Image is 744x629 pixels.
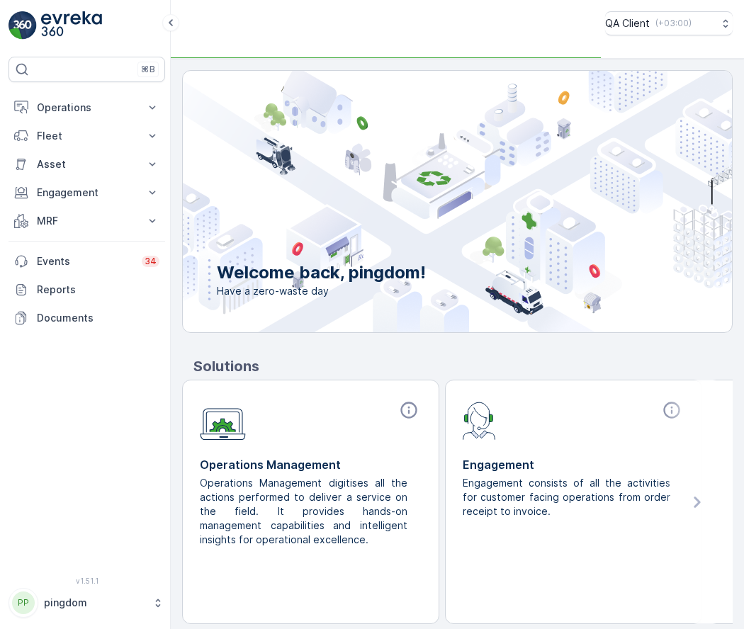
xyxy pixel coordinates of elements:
p: Events [37,254,133,268]
p: Welcome back, pingdom! [217,261,426,284]
span: v 1.51.1 [9,577,165,585]
p: MRF [37,214,137,228]
a: Reports [9,276,165,304]
button: Fleet [9,122,165,150]
img: module-icon [463,400,496,440]
img: logo_light-DOdMpM7g.png [41,11,102,40]
p: Asset [37,157,137,171]
button: Engagement [9,178,165,207]
img: logo [9,11,37,40]
a: Events34 [9,247,165,276]
button: MRF [9,207,165,235]
p: Solutions [193,356,733,377]
button: PPpingdom [9,588,165,618]
p: 34 [145,256,157,267]
span: Have a zero-waste day [217,284,426,298]
p: Engagement consists of all the activities for customer facing operations from order receipt to in... [463,476,673,518]
button: Operations [9,93,165,122]
button: QA Client(+03:00) [605,11,733,35]
img: module-icon [200,400,246,441]
img: city illustration [119,71,732,332]
p: Operations Management [200,456,422,473]
button: Asset [9,150,165,178]
p: Engagement [463,456,684,473]
p: ( +03:00 ) [655,18,692,29]
p: Engagement [37,186,137,200]
p: Reports [37,283,159,297]
div: PP [12,591,35,614]
p: Operations [37,101,137,115]
p: QA Client [605,16,650,30]
p: pingdom [44,596,145,610]
a: Documents [9,304,165,332]
p: Fleet [37,129,137,143]
p: ⌘B [141,64,155,75]
p: Documents [37,311,159,325]
p: Operations Management digitises all the actions performed to deliver a service on the field. It p... [200,476,410,547]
